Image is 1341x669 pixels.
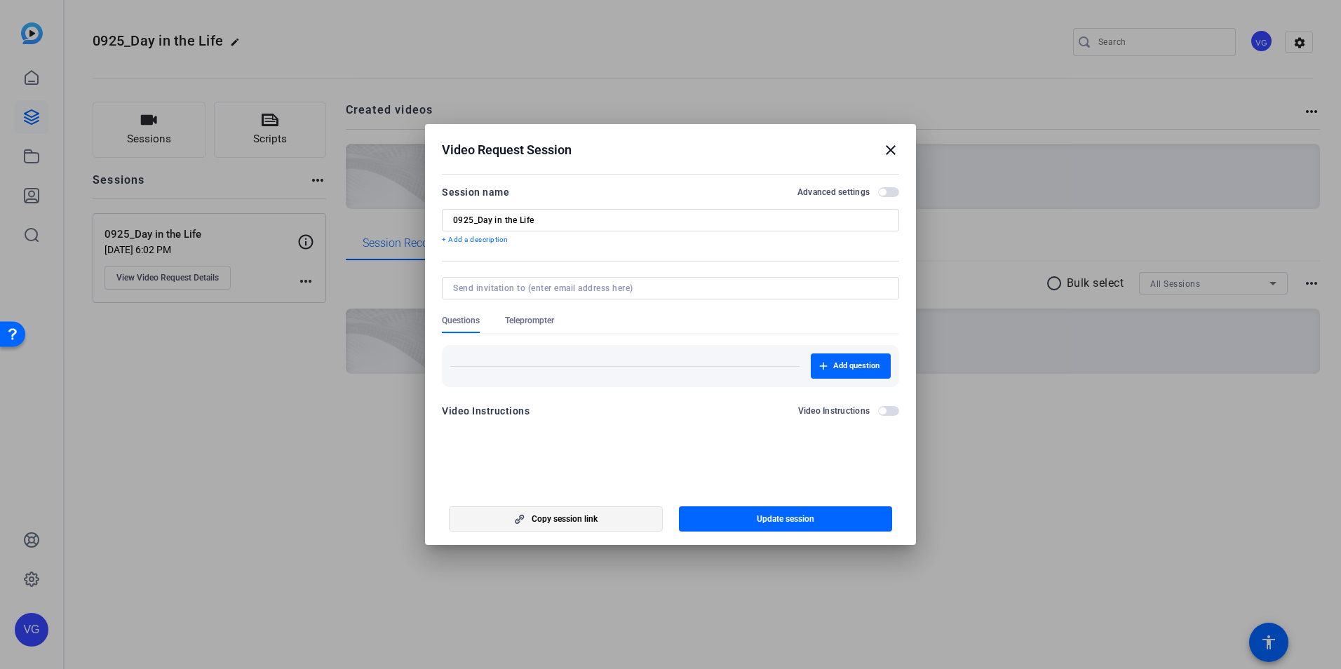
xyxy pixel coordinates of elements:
button: Update session [679,506,893,532]
mat-icon: close [882,142,899,158]
div: Session name [442,184,509,201]
button: Add question [811,353,891,379]
span: Teleprompter [505,315,554,326]
input: Send invitation to (enter email address here) [453,283,882,294]
div: Video Instructions [442,403,530,419]
input: Enter Session Name [453,215,888,226]
span: Add question [833,360,880,372]
h2: Video Instructions [798,405,870,417]
h2: Advanced settings [797,187,870,198]
div: Video Request Session [442,142,899,158]
span: Update session [757,513,814,525]
span: Copy session link [532,513,598,525]
button: Copy session link [449,506,663,532]
span: Questions [442,315,480,326]
p: + Add a description [442,234,899,245]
